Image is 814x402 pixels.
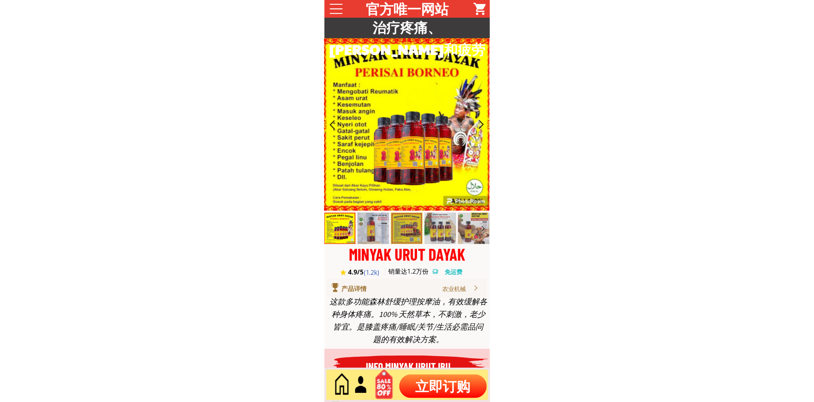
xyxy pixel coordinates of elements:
[399,374,487,398] p: 立即订购
[330,295,487,346] div: 这款多功能森林舒缓护理按摩油，有效缓解各种身体疼痛。100% 天然草本，不刺激，老少皆宜。是膝盖疼痛/睡眠/关节/生活必需品问题的有效解决方案。
[324,246,490,262] div: MINYAK URUT DAYAK
[348,268,366,276] h3: 4.9/5
[443,284,473,293] div: 农业机械
[364,268,384,277] h3: (1.2k)
[389,267,432,276] h3: 销量达1.2万份
[324,16,490,60] h3: 治疗疼痛、[PERSON_NAME]和疲劳
[343,358,474,392] h3: INFO MINYAK URUT IBU [PERSON_NAME]
[445,268,467,276] h3: 免运费
[341,284,376,294] div: 产品详情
